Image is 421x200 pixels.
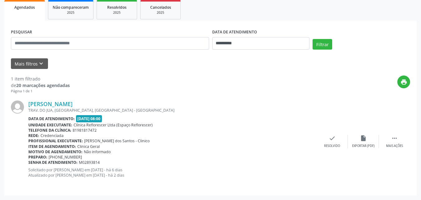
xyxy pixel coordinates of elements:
[53,5,89,10] span: Não compareceram
[391,135,398,142] i: 
[28,167,317,178] p: Solicitado por [PERSON_NAME] em [DATE] - há 6 dias Atualizado por [PERSON_NAME] em [DATE] - há 2 ...
[313,39,332,50] button: Filtrar
[28,116,75,121] b: Data de atendimento:
[28,133,39,138] b: Rede:
[329,135,336,142] i: check
[397,76,410,88] button: print
[28,154,47,160] b: Preparo:
[38,60,45,67] i: keyboard_arrow_down
[28,108,317,113] div: TRAV. DO JUA, [GEOGRAPHIC_DATA], [GEOGRAPHIC_DATA] - [GEOGRAPHIC_DATA]
[84,149,111,154] span: Não informado
[77,144,100,149] span: Clinica Geral
[16,82,70,88] strong: 20 marcações agendadas
[11,76,70,82] div: 1 item filtrado
[101,10,132,15] div: 2025
[352,144,375,148] div: Exportar (PDF)
[84,138,150,144] span: [PERSON_NAME] dos Santos - Clinico
[79,160,100,165] span: M02893814
[53,10,89,15] div: 2025
[14,5,35,10] span: Agendados
[28,128,71,133] b: Telefone da clínica:
[28,160,78,165] b: Senha de atendimento:
[400,79,407,85] i: print
[360,135,367,142] i: insert_drive_file
[386,144,403,148] div: Mais ações
[11,82,70,89] div: de
[28,100,73,107] a: [PERSON_NAME]
[145,10,176,15] div: 2025
[107,5,127,10] span: Resolvidos
[324,144,340,148] div: Resolvido
[41,133,64,138] span: Credenciada
[49,154,82,160] span: [PHONE_NUMBER]
[11,27,32,37] label: PESQUISAR
[76,115,102,122] span: [DATE] 08:00
[28,138,83,144] b: Profissional executante:
[11,100,24,114] img: img
[28,149,83,154] b: Motivo de agendamento:
[150,5,171,10] span: Cancelados
[11,58,48,69] button: Mais filtroskeyboard_arrow_down
[28,122,72,128] b: Unidade executante:
[212,27,257,37] label: DATA DE ATENDIMENTO
[28,144,76,149] b: Item de agendamento:
[73,128,97,133] span: 81981817472
[74,122,153,128] span: Clínica Reflorescer Ltda (Espaço Reflorescer)
[11,89,70,94] div: Página 1 de 1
